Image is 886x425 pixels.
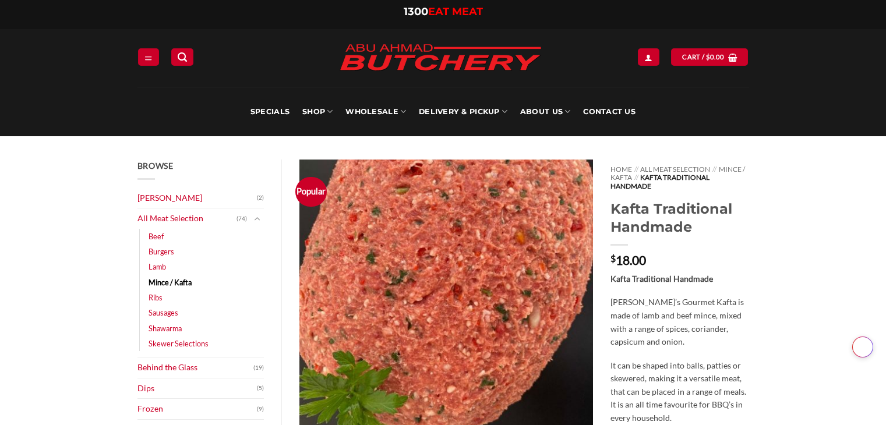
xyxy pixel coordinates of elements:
[610,253,646,267] bdi: 18.00
[137,399,257,419] a: Frozen
[302,87,333,136] a: SHOP
[634,173,638,182] span: //
[706,52,710,62] span: $
[428,5,483,18] span: EAT MEAT
[149,275,192,290] a: Mince / Kafta
[706,53,725,61] bdi: 0.00
[137,208,237,229] a: All Meat Selection
[610,254,616,263] span: $
[137,357,254,378] a: Behind the Glass
[257,189,264,207] span: (2)
[610,359,749,425] p: It can be shaped into balls, patties or skewered, making it a versatile meat, that can be placed ...
[640,165,710,173] a: All Meat Selection
[419,87,507,136] a: Delivery & Pickup
[610,274,713,284] strong: Kafta Traditional Handmade
[404,5,428,18] span: 1300
[610,165,744,182] a: Mince / Kafta
[149,336,209,351] a: Skewer Selections
[404,5,483,18] a: 1300EAT MEAT
[610,165,632,173] a: Home
[253,359,264,377] span: (19)
[330,36,551,80] img: Abu Ahmad Butchery
[149,305,178,320] a: Sausages
[682,52,724,62] span: Cart /
[634,165,638,173] span: //
[610,200,749,236] h1: Kafta Traditional Handmade
[149,229,164,244] a: Beef
[257,380,264,397] span: (5)
[149,321,182,336] a: Shawarma
[250,87,290,136] a: Specials
[583,87,636,136] a: Contact Us
[149,290,163,305] a: Ribs
[138,48,159,65] a: Menu
[137,378,257,399] a: Dips
[671,48,748,65] a: View cart
[638,48,659,65] a: Login
[137,161,174,171] span: Browse
[712,165,716,173] span: //
[610,296,749,348] p: [PERSON_NAME]’s Gourmet Kafta is made of lamb and beef mince, mixed with a range of spices, coria...
[257,401,264,418] span: (9)
[345,87,406,136] a: Wholesale
[610,173,709,190] span: Kafta Traditional Handmade
[520,87,570,136] a: About Us
[236,210,247,228] span: (74)
[171,48,193,65] a: Search
[149,259,166,274] a: Lamb
[837,378,874,413] iframe: chat widget
[149,244,174,259] a: Burgers
[250,212,264,225] button: Toggle
[137,188,257,208] a: [PERSON_NAME]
